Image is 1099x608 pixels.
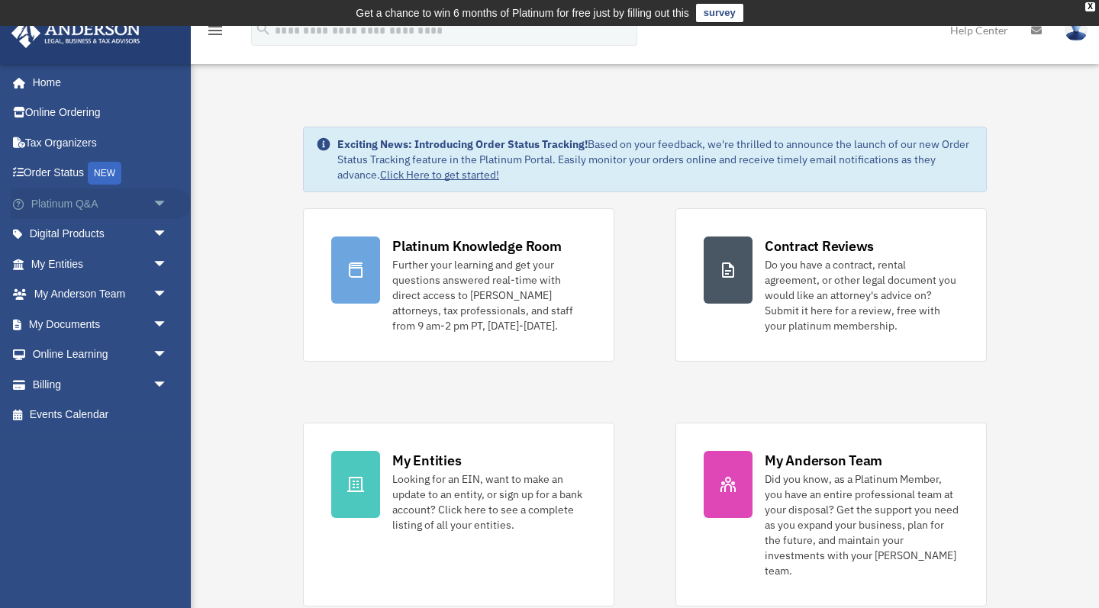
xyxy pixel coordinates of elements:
[337,137,588,151] strong: Exciting News: Introducing Order Status Tracking!
[153,188,183,220] span: arrow_drop_down
[11,309,191,339] a: My Documentsarrow_drop_down
[11,158,191,189] a: Order StatusNEW
[675,208,987,362] a: Contract Reviews Do you have a contract, rental agreement, or other legal document you would like...
[11,219,191,249] a: Digital Productsarrow_drop_down
[392,471,586,532] div: Looking for an EIN, want to make an update to an entity, or sign up for a bank account? Click her...
[153,309,183,340] span: arrow_drop_down
[11,339,191,370] a: Online Learningarrow_drop_down
[11,188,191,219] a: Platinum Q&Aarrow_drop_down
[153,249,183,280] span: arrow_drop_down
[303,423,614,606] a: My Entities Looking for an EIN, want to make an update to an entity, or sign up for a bank accoun...
[11,279,191,310] a: My Anderson Teamarrow_drop_down
[1085,2,1095,11] div: close
[337,137,974,182] div: Based on your feedback, we're thrilled to announce the launch of our new Order Status Tracking fe...
[765,257,959,333] div: Do you have a contract, rental agreement, or other legal document you would like an attorney's ad...
[765,236,874,256] div: Contract Reviews
[153,369,183,401] span: arrow_drop_down
[206,27,224,40] a: menu
[303,208,614,362] a: Platinum Knowledge Room Further your learning and get your questions answered real-time with dire...
[206,21,224,40] i: menu
[88,162,121,185] div: NEW
[1065,19,1088,41] img: User Pic
[392,257,586,333] div: Further your learning and get your questions answered real-time with direct access to [PERSON_NAM...
[153,339,183,371] span: arrow_drop_down
[11,127,191,158] a: Tax Organizers
[392,236,562,256] div: Platinum Knowledge Room
[675,423,987,606] a: My Anderson Team Did you know, as a Platinum Member, you have an entire professional team at your...
[356,4,689,22] div: Get a chance to win 6 months of Platinum for free just by filling out this
[255,21,272,37] i: search
[765,451,882,470] div: My Anderson Team
[11,67,183,98] a: Home
[392,451,461,470] div: My Entities
[380,168,499,182] a: Click Here to get started!
[153,219,183,250] span: arrow_drop_down
[11,249,191,279] a: My Entitiesarrow_drop_down
[11,369,191,400] a: Billingarrow_drop_down
[153,279,183,310] span: arrow_drop_down
[765,471,959,578] div: Did you know, as a Platinum Member, you have an entire professional team at your disposal? Get th...
[11,98,191,128] a: Online Ordering
[11,400,191,430] a: Events Calendar
[7,18,145,48] img: Anderson Advisors Platinum Portal
[696,4,743,22] a: survey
